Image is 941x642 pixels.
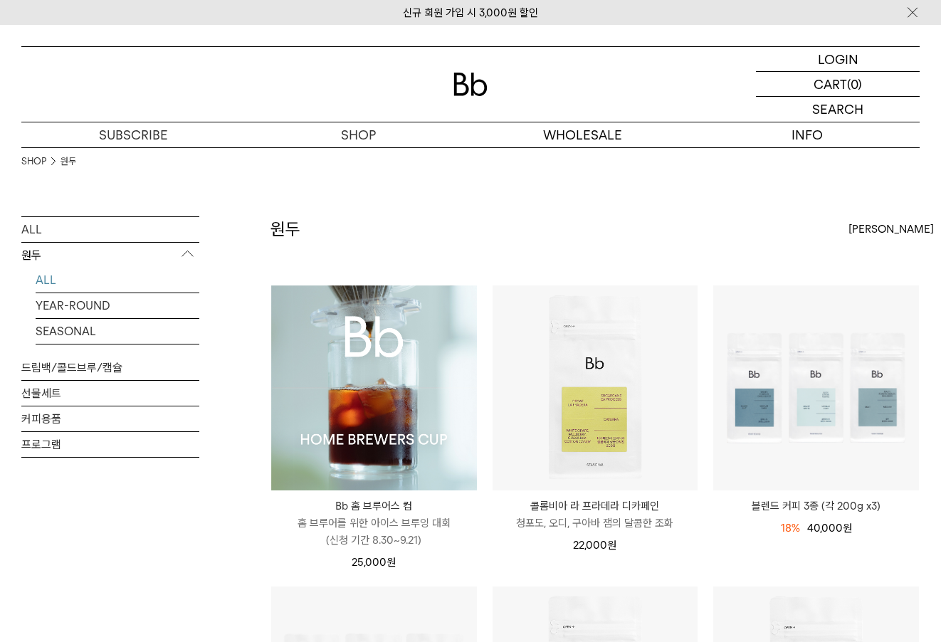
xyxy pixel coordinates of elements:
[695,122,920,147] p: INFO
[843,522,852,535] span: 원
[847,72,862,96] p: (0)
[573,539,616,552] span: 22,000
[607,539,616,552] span: 원
[756,47,920,72] a: LOGIN
[271,285,477,491] img: Bb 홈 브루어스 컵
[21,154,46,169] a: SHOP
[814,72,847,96] p: CART
[271,498,477,515] p: Bb 홈 브루어스 컵
[713,498,919,515] a: 블렌드 커피 3종 (각 200g x3)
[61,154,76,169] a: 원두
[36,268,199,293] a: ALL
[21,406,199,431] a: 커피용품
[493,498,698,515] p: 콜롬비아 라 프라데라 디카페인
[848,221,934,238] span: [PERSON_NAME]
[493,515,698,532] p: 청포도, 오디, 구아바 잼의 달콤한 조화
[713,285,919,491] img: 블렌드 커피 3종 (각 200g x3)
[493,285,698,491] img: 콜롬비아 라 프라데라 디카페인
[271,515,477,549] p: 홈 브루어를 위한 아이스 브루잉 대회 (신청 기간 8.30~9.21)
[21,355,199,380] a: 드립백/콜드브루/캡슐
[21,122,246,147] a: SUBSCRIBE
[781,520,800,537] div: 18%
[493,498,698,532] a: 콜롬비아 라 프라데라 디카페인 청포도, 오디, 구아바 잼의 달콤한 조화
[818,47,858,71] p: LOGIN
[21,432,199,457] a: 프로그램
[756,72,920,97] a: CART (0)
[470,122,695,147] p: WHOLESALE
[352,556,396,569] span: 25,000
[246,122,471,147] a: SHOP
[403,6,538,19] a: 신규 회원 가입 시 3,000원 할인
[271,498,477,549] a: Bb 홈 브루어스 컵 홈 브루어를 위한 아이스 브루잉 대회(신청 기간 8.30~9.21)
[812,97,863,122] p: SEARCH
[807,522,852,535] span: 40,000
[387,556,396,569] span: 원
[21,381,199,406] a: 선물세트
[21,217,199,242] a: ALL
[270,217,300,241] h2: 원두
[21,243,199,268] p: 원두
[36,293,199,318] a: YEAR-ROUND
[36,319,199,344] a: SEASONAL
[453,73,488,96] img: 로고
